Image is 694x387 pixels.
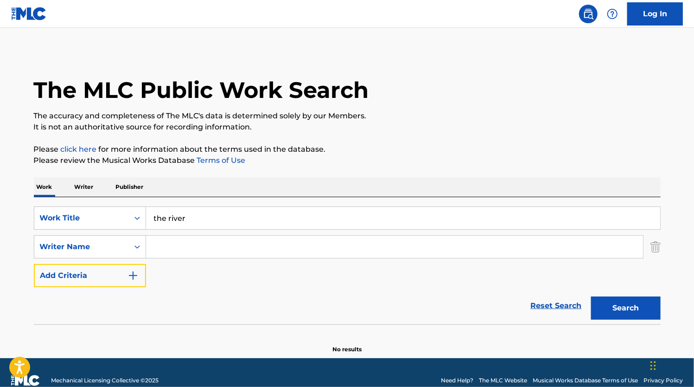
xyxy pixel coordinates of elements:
a: click here [61,145,97,154]
p: Publisher [113,177,146,197]
p: No results [332,334,362,354]
div: Writer Name [40,241,123,252]
p: Writer [72,177,96,197]
a: Musical Works Database Terms of Use [533,376,638,385]
form: Search Form [34,206,661,324]
div: Work Title [40,213,123,224]
img: 9d2ae6d4665cec9f34b9.svg [127,270,139,281]
span: Mechanical Licensing Collective © 2025 [51,376,159,385]
p: Please for more information about the terms used in the database. [34,144,661,155]
a: Public Search [579,5,598,23]
img: MLC Logo [11,7,47,20]
p: It is not an authoritative source for recording information. [34,122,661,133]
p: Work [34,177,55,197]
div: Help [603,5,622,23]
button: Search [591,297,661,320]
a: Reset Search [526,296,586,316]
a: Privacy Policy [643,376,683,385]
img: Delete Criterion [650,235,661,258]
h1: The MLC Public Work Search [34,76,369,104]
a: Log In [627,2,683,26]
img: search [583,8,594,19]
p: Please review the Musical Works Database [34,155,661,166]
img: logo [11,375,40,386]
a: Need Help? [441,376,473,385]
div: Drag [650,352,656,380]
a: The MLC Website [479,376,527,385]
a: Terms of Use [195,156,246,165]
p: The accuracy and completeness of The MLC's data is determined solely by our Members. [34,110,661,122]
button: Add Criteria [34,264,146,287]
iframe: Chat Widget [648,342,694,387]
img: help [607,8,618,19]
